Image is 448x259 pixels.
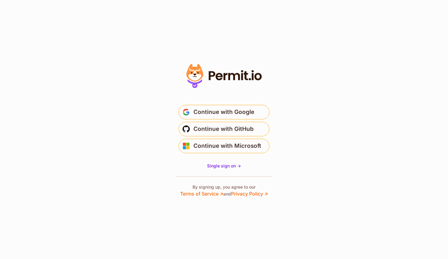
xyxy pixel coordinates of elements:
[193,124,254,134] span: Continue with GitHub
[179,139,269,153] button: Continue with Microsoft
[193,107,254,117] span: Continue with Google
[180,184,268,197] p: By signing up, you agree to our and
[179,105,269,119] button: Continue with Google
[179,122,269,136] button: Continue with GitHub
[193,141,261,151] span: Continue with Microsoft
[207,163,241,169] a: Single sign on ->
[180,191,223,197] a: Terms of Service ↗
[231,191,268,197] a: Privacy Policy ↗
